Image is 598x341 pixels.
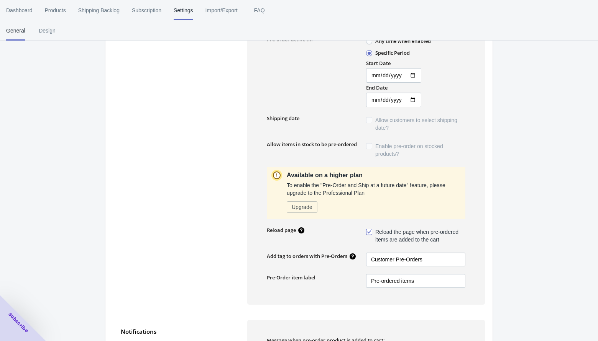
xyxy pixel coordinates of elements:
label: Start Date [366,60,391,67]
label: Pre-Order item label [267,274,315,281]
span: Products [45,0,66,20]
span: Dashboard [6,0,33,20]
label: Shipping date [267,115,299,122]
span: Upgrade [292,204,312,210]
span: Subscription [132,0,161,20]
label: Reload page [267,227,296,233]
span: Enable pre-order on stocked products? [375,142,465,158]
span: General [6,21,25,41]
p: To enable the "Pre-Order and Ship at a future date" feature, please upgrade to the Professional Plan [287,181,461,197]
label: Allow items in stock to be pre-ordered [267,141,357,148]
span: Import/Export [205,0,238,20]
span: Allow customers to select shipping date? [375,116,465,132]
label: End Date [366,84,388,91]
span: Subscribe [7,311,30,334]
label: Specific Period [375,49,410,56]
label: Any time when enabled [375,38,431,44]
p: Available on a higher plan [287,171,461,180]
span: Reload the page when pre-ordered items are added to the cart [375,228,465,243]
span: Design [38,21,57,41]
span: Shipping Backlog [78,0,120,20]
span: Settings [174,0,193,20]
button: Upgrade [287,201,317,213]
label: Notifications [121,328,232,335]
label: Add tag to orders with Pre-Orders [267,253,347,259]
span: FAQ [250,0,269,20]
